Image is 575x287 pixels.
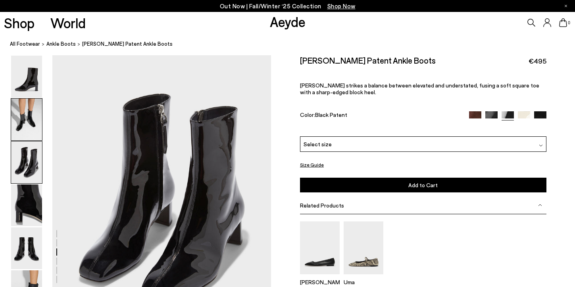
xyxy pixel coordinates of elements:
span: [PERSON_NAME] Patent Ankle Boots [82,40,173,48]
a: 0 [559,18,567,27]
nav: breadcrumb [10,33,575,55]
a: Shop [4,16,35,30]
span: Related Products [300,202,344,208]
span: €495 [529,56,546,66]
a: Aeyde [270,13,306,30]
span: ankle boots [46,41,76,47]
img: Millie Patent Ankle Boots - Image 5 [11,227,42,269]
span: Black Patent [315,111,347,118]
button: Size Guide [300,160,324,170]
div: Color: [300,111,461,120]
span: Add to Cart [408,182,438,188]
span: Navigate to /collections/new-in [327,2,356,10]
button: Add to Cart [300,178,546,192]
img: Ida Leather Square-Toe Flats [300,221,340,274]
a: All Footwear [10,40,40,48]
a: World [50,16,86,30]
p: [PERSON_NAME] [300,279,340,285]
img: svg%3E [539,143,543,147]
p: Out Now | Fall/Winter ‘25 Collection [220,1,356,11]
h2: [PERSON_NAME] Patent Ankle Boots [300,55,436,65]
img: Millie Patent Ankle Boots - Image 1 [11,56,42,97]
img: Millie Patent Ankle Boots - Image 4 [11,184,42,226]
img: svg%3E [538,203,542,207]
p: [PERSON_NAME] strikes a balance between elevated and understated, fusing a soft square toe with a... [300,82,546,95]
span: Select size [304,140,332,148]
img: Millie Patent Ankle Boots - Image 3 [11,142,42,183]
img: Millie Patent Ankle Boots - Image 2 [11,99,42,140]
p: Uma [344,279,383,285]
img: Uma Mary-Janes Flats [344,221,383,274]
a: ankle boots [46,40,76,48]
span: 0 [567,21,571,25]
a: Uma Mary-Janes Flats Uma [344,269,383,285]
a: Ida Leather Square-Toe Flats [PERSON_NAME] [300,269,340,285]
